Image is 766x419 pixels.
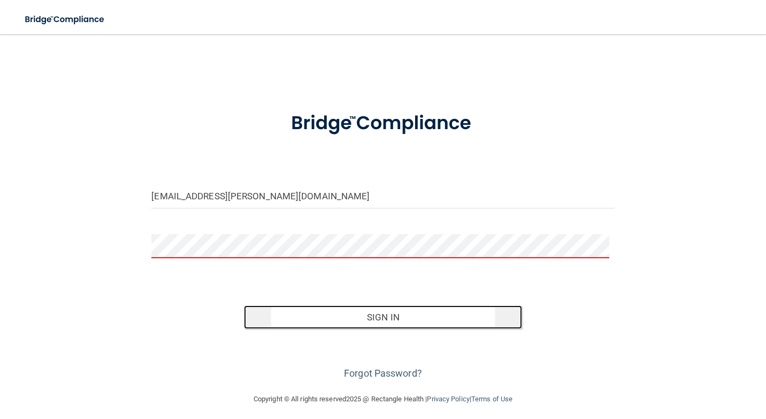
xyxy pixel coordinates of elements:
[581,343,753,386] iframe: Drift Widget Chat Controller
[427,395,469,403] a: Privacy Policy
[188,382,578,416] div: Copyright © All rights reserved 2025 @ Rectangle Health | |
[471,395,512,403] a: Terms of Use
[271,99,495,148] img: bridge_compliance_login_screen.278c3ca4.svg
[16,9,114,31] img: bridge_compliance_login_screen.278c3ca4.svg
[244,305,522,329] button: Sign In
[344,368,422,379] a: Forgot Password?
[151,184,614,208] input: Email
